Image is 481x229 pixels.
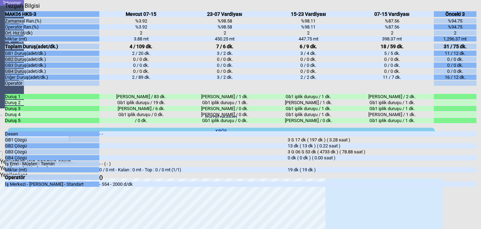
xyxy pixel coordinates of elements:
div: Gb1 iplik duruşu / 1 dk. [267,106,350,111]
div: [PERSON_NAME] / 1 dk. [183,94,267,99]
div: Mevcut 07-15 [99,11,183,17]
div: %87.56 [350,24,434,30]
div: Toplam Duruş(adet/dk.) [5,44,99,49]
div: %98.58 [183,18,267,24]
div: %98.11 [267,18,350,24]
div: 15-23 Vardiyası [267,11,350,17]
div: 0 / 0 dk. [267,57,350,62]
div: GB2 Çözgü [5,143,99,148]
div: 0 / 0 dk. [183,63,267,68]
div: Operatör Ran.(%) [5,24,99,30]
div: 2 [183,30,267,36]
div: 3 S 17 dk ( 197 dk ) ( 3.28 saat ) [288,137,476,142]
div: Gb1 iplik duruşu / 1 dk. [350,100,434,105]
div: Duruş 4 [5,112,99,117]
div: - 554 - 2000 d/dk [99,182,288,187]
div: Gb1 iplik duruşu / 19 dk. [99,100,183,105]
div: 07-15 Vardiyası [350,11,434,17]
div: Ort. Hız (d/dk) [5,30,99,36]
div: 2 [434,30,476,36]
div: Duruş 2 [5,100,99,105]
div: 3 / 4 dk. [267,51,350,56]
div: Gb1 iplik duruşu / 1 dk. [350,106,434,111]
div: %3.92 [99,24,183,30]
div: Operatör [5,174,99,180]
div: GB3 Duruş(adet/dk.) [5,63,99,68]
div: GB3 Çözgü [5,149,99,154]
div: [PERSON_NAME] / 1 dk. [267,100,350,105]
div: 5 / 5 dk. [350,51,434,56]
div: Tezgah Bilgisi [5,2,42,9]
div: 2 / 20 dk. [99,51,183,56]
div: [PERSON_NAME] / 2 dk. [350,94,434,99]
div: 3 G 06 S 53 dk ( 4733 dk ) ( 78.88 saat ) [288,149,476,154]
div: 0 / 0 dk. [350,63,434,68]
div: 0 / 0 dk. [267,69,350,74]
div: 11 / 7 dk. [350,75,434,80]
div: 13 dk ( 13 dk ) ( 0.22 saat ) [288,143,476,148]
div: %87.56 [350,18,434,24]
div: %94.75 [434,18,476,24]
div: [PERSON_NAME] / 6 dk. [99,106,183,111]
div: %3.92 [99,18,183,24]
div: Miktar (mt) [5,167,99,172]
div: 3 / 2 dk. [183,51,267,56]
div: - - ( - ) [99,161,288,166]
div: 2 [350,30,434,36]
div: () [99,174,288,180]
div: Önceki 3 [434,11,476,17]
div: 2 / 89 dk. [99,75,183,80]
div: 398.37 mt [350,36,434,42]
div: 11 / 12 dk. [434,51,476,56]
div: GB1 Duruş(adet/dk.) [5,51,99,56]
div: 2 / 2 dk. [267,75,350,80]
div: 16 / 12 dk. [434,75,476,80]
div: 18 / 59 dk. [350,44,434,49]
div: İş Emri - Müşteri - Termin [5,161,99,166]
div: Gb1 iplik duruşu / 1 dk. [267,112,350,117]
div: Gb1 iplik duruşu / 1 dk. [350,118,434,123]
div: MAK06 HKS-3 [5,11,99,17]
div: 450.25 mt [183,36,267,42]
div: 2 [99,30,183,36]
div: 0 / 0 dk. [267,63,350,68]
div: Zamansal Ran.(%) [5,18,99,24]
div: / 0 dk. [99,118,183,123]
div: [PERSON_NAME] / 0 dk. [267,118,350,123]
div: %94.75 [434,24,476,30]
div: Gb1 iplik duruşu / 1 dk. [183,100,267,105]
div: 1,296.37 mt [434,36,476,42]
div: 19 dk ( 19 dk ) [288,167,476,172]
div: 0 / 0 dk. [99,69,183,74]
div: 0 / 0 dk. [99,57,183,62]
div: Gb1 iplik duruşu / 0 dk. [99,112,183,117]
div: 7 / 6 dk. [183,44,267,49]
div: 0 / 0 dk. [434,63,476,68]
div: İş Merkezi - [PERSON_NAME] - Standart [5,182,99,187]
div: Miktar (mt) [5,36,99,42]
div: Diğer Duruş(adet/dk.) [5,75,99,80]
div: GB1 Çözgü [5,137,99,142]
div: 0 / 0 dk. [434,57,476,62]
div: Gb1 iplik duruşu / 0 dk. [183,118,267,123]
div: 31 / 75 dk. [434,44,476,49]
div: [PERSON_NAME] / 0 dk. [183,106,267,111]
div: Duruş 5 [5,118,99,123]
div: 447.75 mt [267,36,350,42]
div: Operatör [5,81,99,86]
div: Gb1 iplik duruşu / 1 dk. [267,94,350,99]
div: Duruş 1 [5,94,99,99]
div: 0 / 0 dk. [350,69,434,74]
div: 0 dk ( 0 dk ) ( 0.00 saat ) [288,155,476,160]
div: [PERSON_NAME] / 83 dk. [99,94,183,99]
div: 0 / 0 dk. [183,57,267,62]
div: 2 [267,30,350,36]
div: GB4 Çözgü [5,155,99,160]
div: 0 / 0 dk. [183,69,267,74]
div: [PERSON_NAME] / 0 dk. [183,112,267,117]
div: - - [99,131,288,136]
div: 0 / 0 dk. [350,57,434,62]
div: 3 / 2 dk. [183,75,267,80]
div: 3.88 mt [99,36,183,42]
div: [PERSON_NAME] / 1 dk. [350,112,434,117]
